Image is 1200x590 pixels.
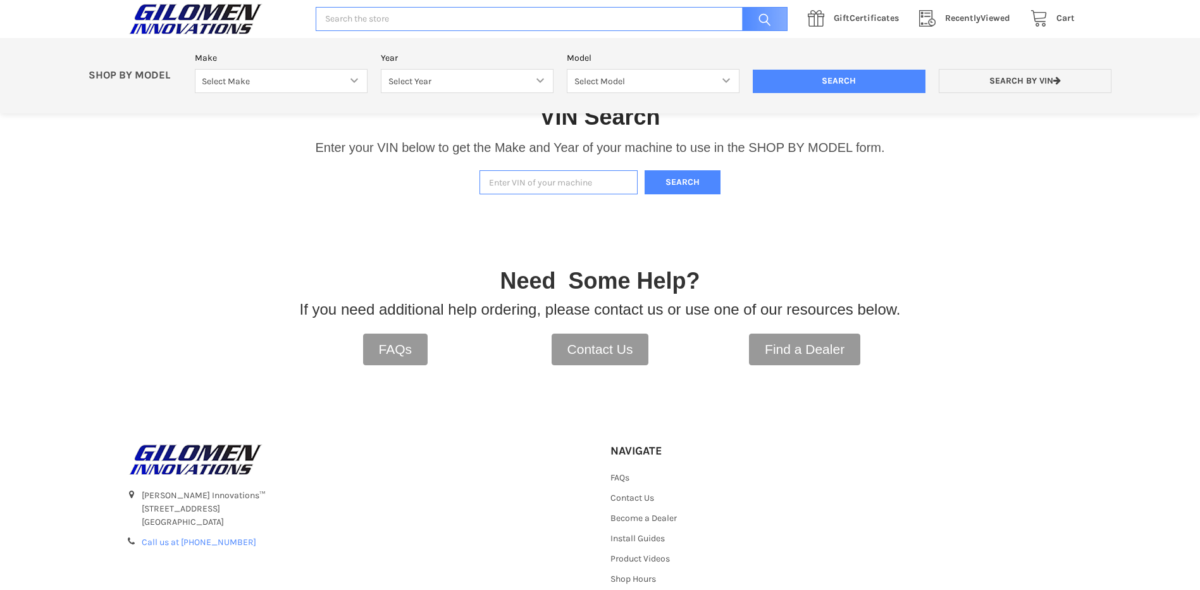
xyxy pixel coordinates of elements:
label: Year [381,51,554,65]
a: GiftCertificates [801,11,912,27]
a: GILOMEN INNOVATIONS [126,444,590,475]
a: RecentlyViewed [912,11,1024,27]
span: Cart [1056,13,1075,23]
p: Need Some Help? [500,264,700,298]
input: Search the store [316,7,788,32]
a: Search by VIN [939,69,1111,94]
a: FAQs [610,472,629,483]
span: Certificates [834,13,899,23]
a: Cart [1024,11,1075,27]
p: SHOP BY MODEL [82,69,189,82]
a: Contact Us [610,493,654,503]
a: Contact Us [552,334,649,365]
img: GILOMEN INNOVATIONS [126,3,265,35]
a: Find a Dealer [749,334,860,365]
h1: VIN Search [540,103,660,131]
a: FAQs [363,334,428,365]
span: Gift [834,13,850,23]
span: Recently [945,13,980,23]
label: Model [567,51,739,65]
h5: Navigate [610,444,752,458]
input: Search [753,70,925,94]
p: If you need additional help ordering, please contact us or use one of our resources below. [300,298,901,321]
address: [PERSON_NAME] Innovations™ [STREET_ADDRESS] [GEOGRAPHIC_DATA] [142,489,590,529]
p: Enter your VIN below to get the Make and Year of your machine to use in the SHOP BY MODEL form. [315,138,884,157]
input: Search [736,7,788,32]
a: GILOMEN INNOVATIONS [126,3,302,35]
label: Make [195,51,368,65]
a: Call us at [PHONE_NUMBER] [142,537,256,548]
a: Shop Hours [610,574,656,584]
span: Viewed [945,13,1010,23]
a: Install Guides [610,533,665,544]
img: GILOMEN INNOVATIONS [126,444,265,475]
input: Enter VIN of your machine [479,170,638,195]
a: Become a Dealer [610,513,677,524]
a: Product Videos [610,553,670,564]
button: Search [645,170,721,195]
